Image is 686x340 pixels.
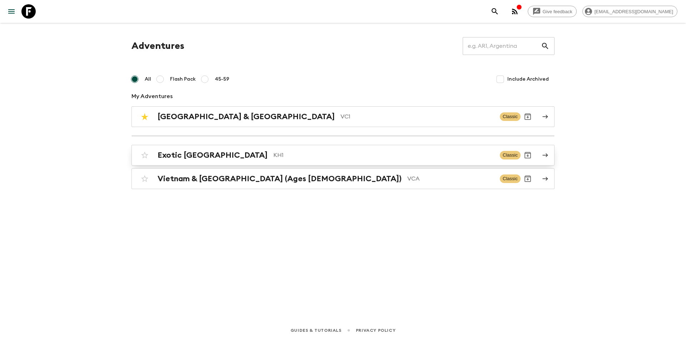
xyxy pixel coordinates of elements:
[273,151,494,159] p: KH1
[158,174,402,183] h2: Vietnam & [GEOGRAPHIC_DATA] (Ages [DEMOGRAPHIC_DATA])
[500,112,521,121] span: Classic
[4,4,19,19] button: menu
[158,151,268,160] h2: Exotic [GEOGRAPHIC_DATA]
[591,9,677,14] span: [EMAIL_ADDRESS][DOMAIN_NAME]
[500,151,521,159] span: Classic
[356,326,396,334] a: Privacy Policy
[521,148,535,162] button: Archive
[131,39,184,53] h1: Adventures
[215,76,229,83] span: 45-59
[582,6,677,17] div: [EMAIL_ADDRESS][DOMAIN_NAME]
[340,112,494,121] p: VC1
[500,174,521,183] span: Classic
[528,6,577,17] a: Give feedback
[539,9,576,14] span: Give feedback
[131,168,555,189] a: Vietnam & [GEOGRAPHIC_DATA] (Ages [DEMOGRAPHIC_DATA])VCAClassicArchive
[507,76,549,83] span: Include Archived
[131,106,555,127] a: [GEOGRAPHIC_DATA] & [GEOGRAPHIC_DATA]VC1ClassicArchive
[463,36,541,56] input: e.g. AR1, Argentina
[290,326,342,334] a: Guides & Tutorials
[407,174,494,183] p: VCA
[145,76,151,83] span: All
[131,92,555,101] p: My Adventures
[521,172,535,186] button: Archive
[158,112,335,121] h2: [GEOGRAPHIC_DATA] & [GEOGRAPHIC_DATA]
[521,110,535,124] button: Archive
[488,4,502,19] button: search adventures
[170,76,196,83] span: Flash Pack
[131,145,555,166] a: Exotic [GEOGRAPHIC_DATA]KH1ClassicArchive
